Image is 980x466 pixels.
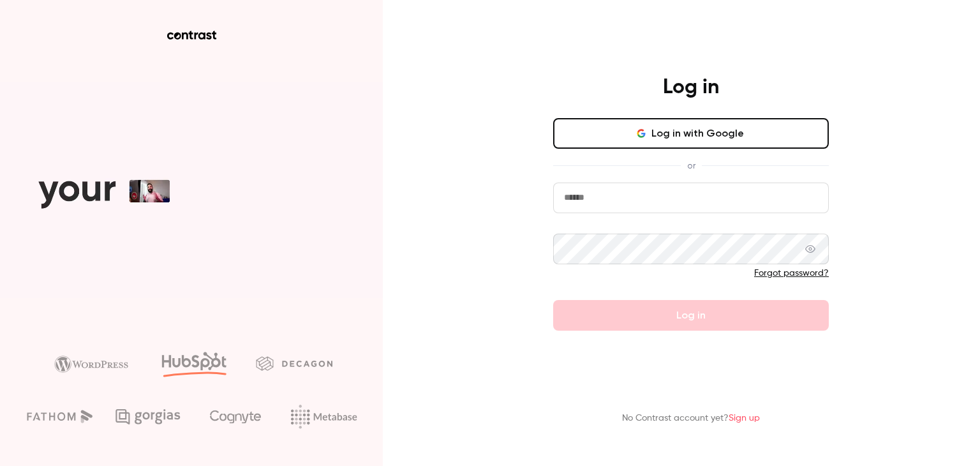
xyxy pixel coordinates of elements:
h4: Log in [663,75,719,100]
button: Log in with Google [553,118,829,149]
span: or [681,159,702,172]
a: Sign up [729,414,760,423]
img: decagon [256,356,332,370]
p: No Contrast account yet? [622,412,760,425]
a: Forgot password? [754,269,829,278]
